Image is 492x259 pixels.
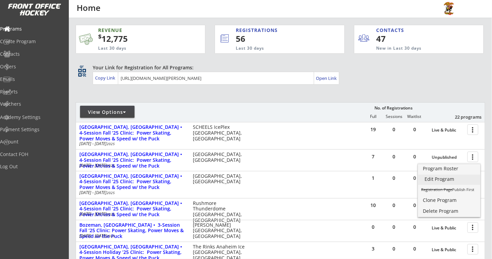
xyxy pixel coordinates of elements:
[316,73,338,83] a: Open Link
[384,225,404,229] div: 0
[193,173,246,185] div: [GEOGRAPHIC_DATA], [GEOGRAPHIC_DATA]
[423,198,475,203] div: Clone Program
[107,190,115,195] em: 2025
[467,124,478,135] button: more_vert
[384,246,404,251] div: 0
[79,234,184,238] div: [DATE] - [DATE]
[376,46,452,51] div: New in Last 30 days
[467,244,478,255] button: more_vert
[418,175,480,185] a: Edit Program
[79,212,184,216] div: [DATE] - [DATE]
[107,212,115,217] em: 2025
[236,46,317,51] div: Last 30 days
[79,191,184,195] div: [DATE] - [DATE]
[376,33,418,45] div: 47
[193,152,246,163] div: [GEOGRAPHIC_DATA], [GEOGRAPHIC_DATA]
[236,33,322,45] div: 56
[432,226,464,230] div: Live & Public
[363,246,383,251] div: 3
[95,75,117,81] div: Copy Link
[384,127,404,132] div: 0
[432,247,464,252] div: Live & Public
[107,234,115,238] em: 2025
[363,154,383,159] div: 7
[363,225,383,229] div: 0
[107,141,115,146] em: 2025
[423,209,475,213] div: Delete Program
[98,32,102,40] sup: $
[79,173,186,190] div: [GEOGRAPHIC_DATA], [GEOGRAPHIC_DATA] • 4-Session Fall ’25 Clinic: Power Skating, Power Moves & Sp...
[93,64,464,71] div: Your Link for Registration for All Programs:
[404,203,425,208] div: 0
[384,203,404,208] div: 0
[404,154,425,159] div: 0
[376,27,408,34] div: CONTACTS
[421,188,477,191] div: Publish First
[418,185,480,195] a: Registration PagePublish First
[421,187,452,192] s: Registration Page
[404,225,425,229] div: 0
[236,27,314,34] div: REGISTRATIONS
[79,152,186,169] div: [GEOGRAPHIC_DATA], [GEOGRAPHIC_DATA] • 4-Session Fall ‘25 Clinic: Power Skating, Power Moves & Sp...
[467,152,478,162] button: more_vert
[425,177,474,182] div: Edit Program
[418,164,480,174] a: Program Roster
[446,114,481,120] div: 22 programs
[77,68,87,78] button: qr_code
[193,124,246,141] div: SCHEELS IcePlex [GEOGRAPHIC_DATA], [GEOGRAPHIC_DATA]
[363,114,383,119] div: Full
[363,203,383,208] div: 10
[79,222,186,239] div: Bozeman, [GEOGRAPHIC_DATA] • 3-Session Fall ‘25 Clinic: Power Skating, Power Moves & Speed w/ the...
[404,127,425,132] div: 0
[98,33,184,45] div: 12,775
[384,176,404,180] div: 0
[404,114,425,119] div: Waitlist
[384,154,404,159] div: 0
[79,142,184,146] div: [DATE] - [DATE]
[79,124,186,141] div: [GEOGRAPHIC_DATA], [GEOGRAPHIC_DATA] • 4-Session Fall ‘25 Clinic: Power Skating, Power Moves & Sp...
[467,222,478,233] button: more_vert
[432,155,464,160] div: Unpublished
[384,114,404,119] div: Sessions
[98,46,174,51] div: Last 30 days
[80,109,135,116] div: View Options
[363,127,383,132] div: 19
[363,176,383,180] div: 1
[404,246,425,251] div: 0
[316,75,338,81] div: Open Link
[432,128,464,133] div: Live & Public
[78,64,86,69] div: qr
[193,222,246,239] div: [PERSON_NAME][GEOGRAPHIC_DATA], [GEOGRAPHIC_DATA]
[98,27,174,34] div: REVENUE
[404,176,425,180] div: 0
[372,106,415,110] div: No. of Registrations
[193,201,246,223] div: Rushmore Thunderdome [GEOGRAPHIC_DATA], [GEOGRAPHIC_DATA]
[107,163,115,168] em: 2025
[79,163,184,168] div: [DATE] - [DATE]
[423,166,475,171] div: Program Roster
[79,201,186,218] div: [GEOGRAPHIC_DATA], [GEOGRAPHIC_DATA] • 4-Session Fall ‘25 Clinic: Power Skating, Power Moves & Sp...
